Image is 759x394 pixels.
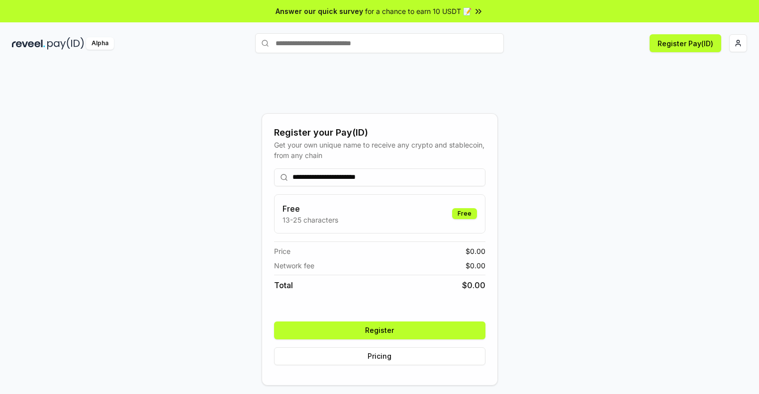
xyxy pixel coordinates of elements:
[274,279,293,291] span: Total
[274,126,485,140] div: Register your Pay(ID)
[274,246,290,256] span: Price
[274,321,485,339] button: Register
[466,260,485,271] span: $ 0.00
[462,279,485,291] span: $ 0.00
[283,215,338,225] p: 13-25 characters
[283,203,338,215] h3: Free
[365,6,472,16] span: for a chance to earn 10 USDT 📝
[650,34,721,52] button: Register Pay(ID)
[274,260,314,271] span: Network fee
[452,208,477,219] div: Free
[274,140,485,160] div: Get your own unique name to receive any crypto and stablecoin, from any chain
[466,246,485,256] span: $ 0.00
[12,37,45,50] img: reveel_dark
[86,37,114,50] div: Alpha
[274,347,485,365] button: Pricing
[47,37,84,50] img: pay_id
[276,6,363,16] span: Answer our quick survey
